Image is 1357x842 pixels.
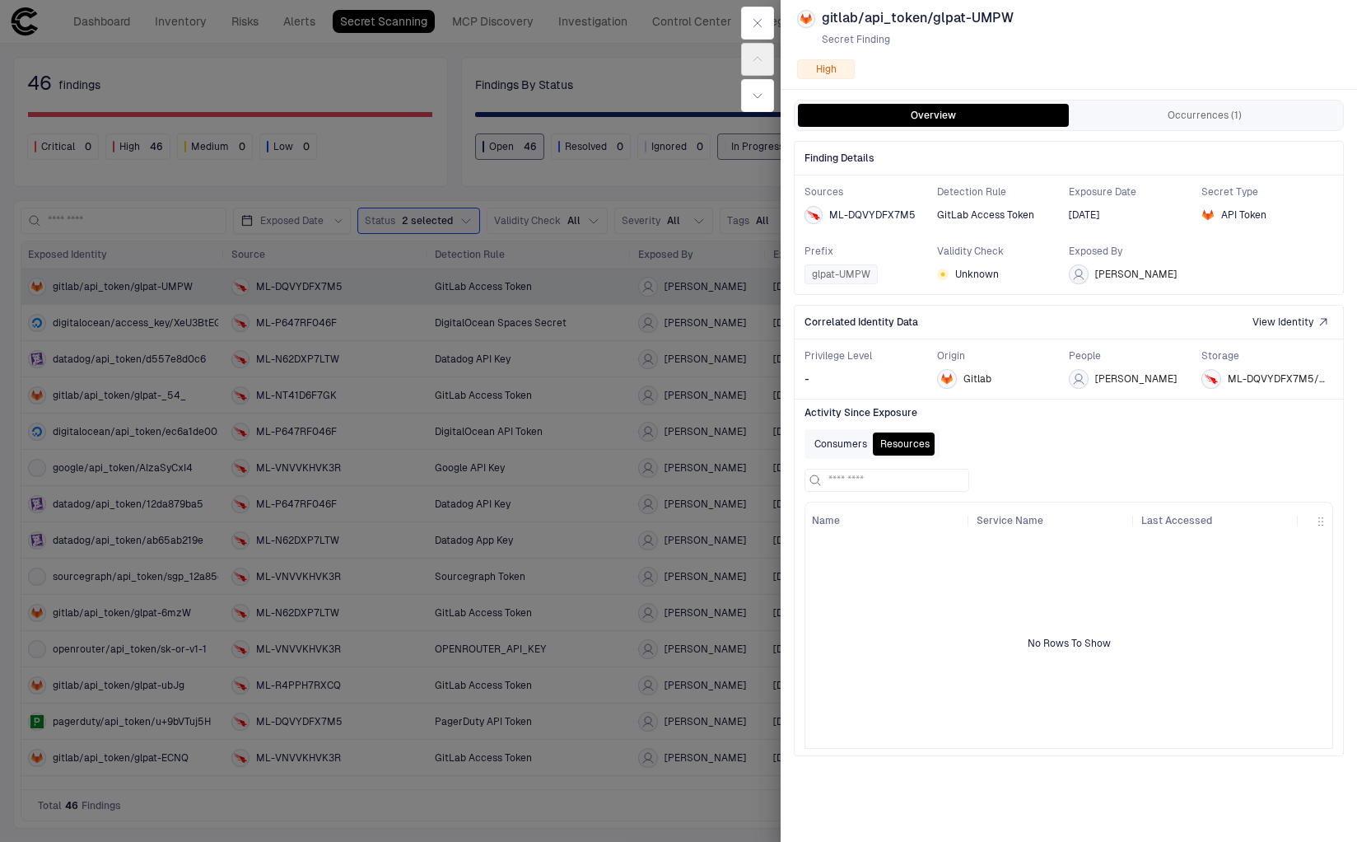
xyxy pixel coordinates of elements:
button: Overview [798,104,1069,127]
span: View Identity [1252,316,1313,329]
span: ML-DQVYDFX7M5 [829,209,916,221]
span: Storage [1201,349,1334,363]
button: Consumers [808,433,874,456]
span: Gitlab [963,372,991,386]
div: - [804,369,930,389]
div: 8/26/2025 14:20:08 (GMT+00:00 UTC) [1069,208,1099,222]
span: Prefix [804,245,937,258]
span: Correlated Identity Data [804,316,918,329]
span: [PERSON_NAME] [1095,372,1177,386]
span: glpat-UMPW [812,268,870,281]
span: Secret Finding [822,33,1014,46]
div: Gitlab [940,372,954,386]
button: Resources [874,433,936,456]
button: View Identity [1249,312,1333,332]
span: Exposure Date [1069,185,1201,199]
span: Origin [937,349,1070,363]
span: Last Accessed [1141,514,1212,527]
span: Finding Details [795,142,1343,175]
span: Secret Type [1201,185,1334,199]
span: ML-DQVYDFX7M5/mcp_environment_variables [1228,372,1327,386]
span: gitlab/api_token/glpat-UMPW [822,10,1014,26]
span: Unknown [955,268,999,281]
div: Crowdstrike [1205,372,1218,386]
span: Exposed By [1069,245,1201,258]
span: GitLab Access Token [937,208,1034,222]
span: Name [812,514,840,527]
div: Gitlab [1201,208,1215,222]
span: [PERSON_NAME] [1095,268,1177,281]
span: Validity Check [937,245,1070,258]
span: Sources [804,185,937,199]
span: Privilege Level [804,349,937,363]
div: Crowdstrike [807,208,820,222]
span: API Token [1221,208,1266,222]
span: People [1069,349,1201,363]
button: Occurrences (1) [1069,104,1340,127]
span: Detection Rule [937,185,1070,199]
span: Service Name [977,514,1043,527]
span: Activity Since Exposure [804,406,1333,419]
span: High [816,63,837,76]
span: [DATE] [1069,208,1099,222]
div: Gitlab [800,12,813,26]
